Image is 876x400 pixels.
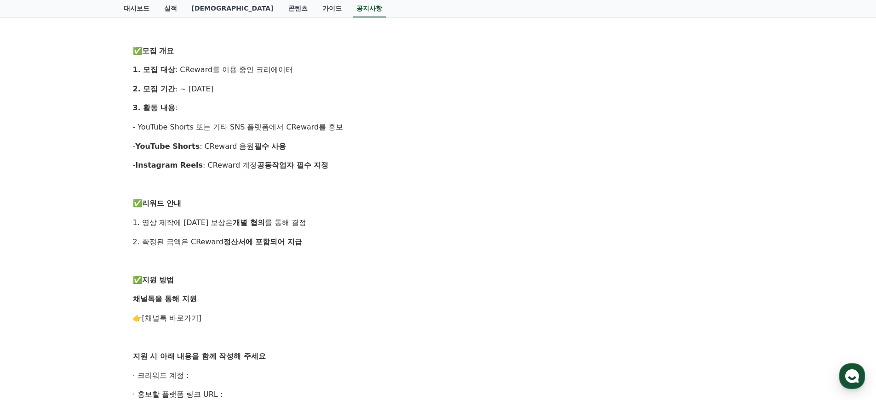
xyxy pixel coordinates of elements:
[133,274,744,286] p: ✅
[133,294,197,303] strong: 채널톡을 통해 지원
[133,352,266,361] strong: 지원 시 아래 내용을 함께 작성해 주세요
[135,161,203,169] strong: Instagram Reels
[29,305,34,312] span: 홈
[142,276,174,284] strong: 지원 방법
[133,159,744,171] p: - : CReward 계정
[233,218,265,227] strong: 개별 협의
[142,199,182,208] strong: 리워드 안내
[142,305,153,312] span: 설정
[3,291,61,314] a: 홈
[133,103,175,112] strong: 3. 활동 내용
[133,65,175,74] strong: 1. 모집 대상
[133,370,744,382] p: · 크리워드 계정 :
[142,314,202,322] a: [채널톡 바로가기]
[142,46,174,55] strong: 모집 개요
[133,217,744,229] p: 1. 영상 제작에 [DATE] 보상은 를 통해 결정
[257,161,328,169] strong: 공동작업자 필수 지정
[84,305,95,313] span: 대화
[61,291,119,314] a: 대화
[223,237,302,246] strong: 정산서에 포함되어 지급
[119,291,177,314] a: 설정
[133,83,744,95] p: : ~ [DATE]
[133,197,744,209] p: ✅
[135,142,200,151] strong: YouTube Shorts
[133,64,744,76] p: : CReward를 이용 중인 크리에이터
[133,102,744,114] p: :
[254,142,286,151] strong: 필수 사용
[133,312,744,324] p: 👉
[133,141,744,152] p: - : CReward 음원
[133,85,175,93] strong: 2. 모집 기간
[133,236,744,248] p: 2. 확정된 금액은 CReward
[133,121,744,133] p: - YouTube Shorts 또는 기타 SNS 플랫폼에서 CReward를 홍보
[133,45,744,57] p: ✅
